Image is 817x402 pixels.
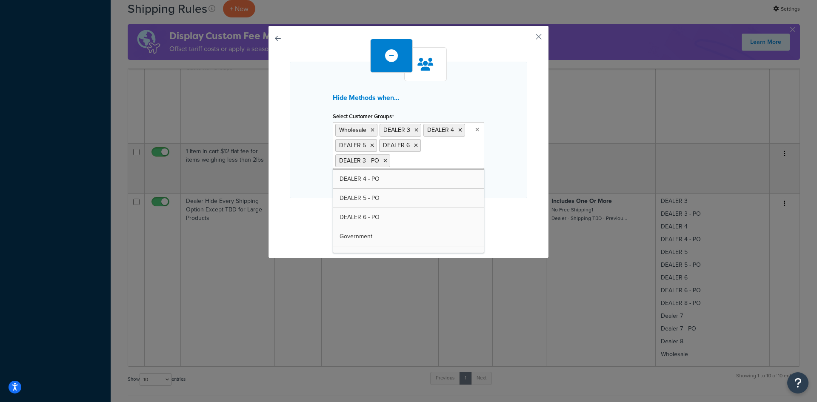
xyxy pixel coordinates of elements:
span: Government [340,232,372,241]
span: DEALER 3 - PO [339,156,379,165]
span: DEALER 6 - PO [340,213,380,222]
span: Wholesale [339,125,366,134]
span: DEALER 6 [383,141,410,150]
span: DEALER 3 [383,125,410,134]
span: Government - PO [340,251,386,260]
p: Condition 1 of 1 [290,229,527,241]
label: Select Customer Groups [333,113,394,120]
span: DEALER 4 - PO [340,174,380,183]
h3: Hide Methods when... [333,94,484,102]
span: DEALER 5 - PO [340,194,380,202]
a: Government [333,227,484,246]
button: Open Resource Center [787,372,808,393]
a: Government - PO [333,246,484,265]
a: DEALER 6 - PO [333,208,484,227]
span: DEALER 4 [427,125,454,134]
a: DEALER 4 - PO [333,170,484,188]
a: DEALER 5 - PO [333,189,484,208]
span: DEALER 5 [339,141,366,150]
